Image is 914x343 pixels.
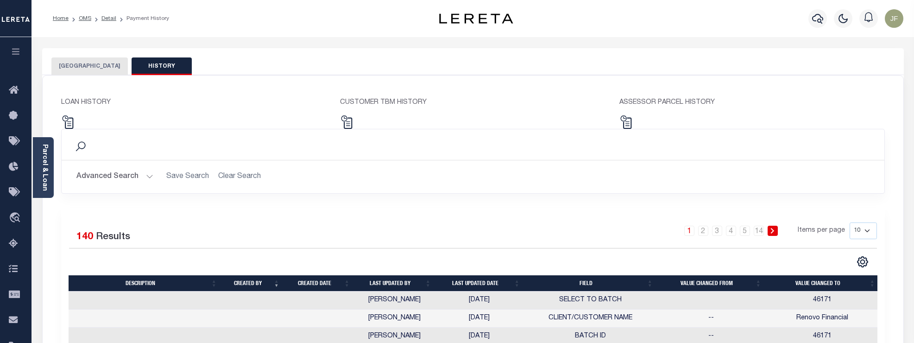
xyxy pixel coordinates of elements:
th: Last updated date: activate to sort column ascending [435,275,524,292]
a: Parcel & Loan [41,144,48,191]
td: [DATE] [435,292,524,310]
img: logo-dark.svg [439,13,513,24]
a: 14 [754,226,764,236]
td: 46171 [765,292,879,310]
th: Description: activate to sort column ascending [69,275,221,292]
td: SELECT TO BATCH [524,292,657,310]
span: Items per page [798,226,845,236]
a: OMS [79,16,91,21]
a: 5 [740,226,750,236]
img: svg+xml;base64,PHN2ZyB4bWxucz0iaHR0cDovL3d3dy53My5vcmcvMjAwMC9zdmciIHBvaW50ZXItZXZlbnRzPSJub25lIi... [885,9,903,28]
a: 1 [684,226,694,236]
i: travel_explore [9,212,24,224]
a: Detail [101,16,116,21]
td: [PERSON_NAME] [354,310,435,328]
th: Last updated by: activate to sort column ascending [354,275,435,292]
button: [GEOGRAPHIC_DATA] [51,57,128,75]
label: Results [96,230,130,245]
span: 140 [76,232,93,242]
td: [PERSON_NAME] [354,292,435,310]
th: Field: activate to sort column ascending [524,275,657,292]
th: Created by: activate to sort column ascending [221,275,284,292]
p: LOAN HISTORY [61,98,327,108]
td: [DATE] [435,310,524,328]
p: ASSESSOR PARCEL HISTORY [619,98,885,108]
th: Created date: activate to sort column ascending [284,275,354,292]
th: Value changed to: activate to sort column ascending [765,275,879,292]
a: 4 [726,226,736,236]
p: CUSTOMER TBM HISTORY [340,98,605,108]
th: Value changed from: activate to sort column ascending [657,275,765,292]
button: Advanced Search [76,168,153,186]
td: CLIENT/CUSTOMER NAME [524,310,657,328]
li: Payment History [116,14,169,23]
a: 2 [698,226,708,236]
td: -- [657,310,765,328]
a: 3 [712,226,722,236]
td: Renovo Financial [765,310,879,328]
button: HISTORY [132,57,192,75]
a: Home [53,16,69,21]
